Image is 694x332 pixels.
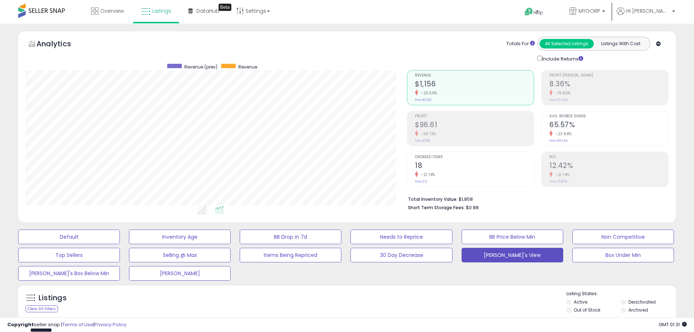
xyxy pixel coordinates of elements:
[572,248,674,262] button: Box Under Min
[540,39,594,48] button: All Selected Listings
[519,2,557,24] a: Help
[240,248,341,262] button: Items Being Repriced
[593,39,648,48] button: Listings With Cost
[626,7,670,15] span: Hi [PERSON_NAME]
[466,204,479,211] span: $0.88
[549,179,567,184] small: Prev: 15.87%
[628,299,656,305] label: Deactivated
[240,230,341,244] button: BB Drop in 7d
[549,74,668,78] span: Profit [PERSON_NAME]
[532,54,592,63] div: Include Returns
[462,230,563,244] button: BB Price Below Min
[129,248,231,262] button: Selling @ Max
[415,114,534,118] span: Profit
[415,155,534,159] span: Ordered Items
[574,307,600,313] label: Out of Stock
[579,7,600,15] span: MYGORP
[462,248,563,262] button: [PERSON_NAME]'s View
[415,80,534,90] h2: $1,156
[553,90,571,96] small: -19.85%
[617,7,675,24] a: Hi [PERSON_NAME]
[415,74,534,78] span: Revenue
[415,179,427,184] small: Prev: 23
[219,4,231,11] div: Tooltip anchor
[506,40,535,47] div: Totals For
[18,248,120,262] button: Top Sellers
[418,172,435,177] small: -21.74%
[184,64,217,70] span: Revenue (prev)
[62,321,93,328] a: Terms of Use
[408,196,458,202] b: Total Inventory Value:
[152,7,171,15] span: Listings
[549,114,668,118] span: Avg. Buybox Share
[415,121,534,130] h2: $96.61
[533,9,543,16] span: Help
[26,305,58,312] div: Clear All Filters
[7,321,126,328] div: seller snap | |
[549,98,568,102] small: Prev: 10.43%
[566,290,676,297] p: Listing States:
[549,155,668,159] span: ROI
[350,248,452,262] button: 30 Day Decrease
[415,138,430,143] small: Prev: $158
[36,39,85,51] h5: Analytics
[350,230,452,244] button: Needs to Reprice
[549,161,668,171] h2: 12.42%
[129,230,231,244] button: Inventory Age
[408,204,465,211] b: Short Term Storage Fees:
[94,321,126,328] a: Privacy Policy
[549,121,668,130] h2: 65.57%
[572,230,674,244] button: Non Competitive
[129,266,231,281] button: [PERSON_NAME]
[7,321,34,328] strong: Copyright
[418,90,438,96] small: -23.56%
[418,131,436,137] small: -38.73%
[628,307,648,313] label: Archived
[549,138,568,143] small: Prev: 86.14%
[18,230,120,244] button: Default
[553,131,572,137] small: -23.88%
[659,321,687,328] span: 2025-09-14 01:31 GMT
[415,98,432,102] small: Prev: $1,512
[524,7,533,16] i: Get Help
[196,7,219,15] span: DataHub
[238,64,257,70] span: Revenue
[39,293,67,303] h5: Listings
[574,299,587,305] label: Active
[18,266,120,281] button: [PERSON_NAME]'s Box Below Min
[415,161,534,171] h2: 18
[553,172,570,177] small: -21.74%
[549,80,668,90] h2: 8.36%
[408,194,663,203] li: $1,858
[100,7,124,15] span: Overview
